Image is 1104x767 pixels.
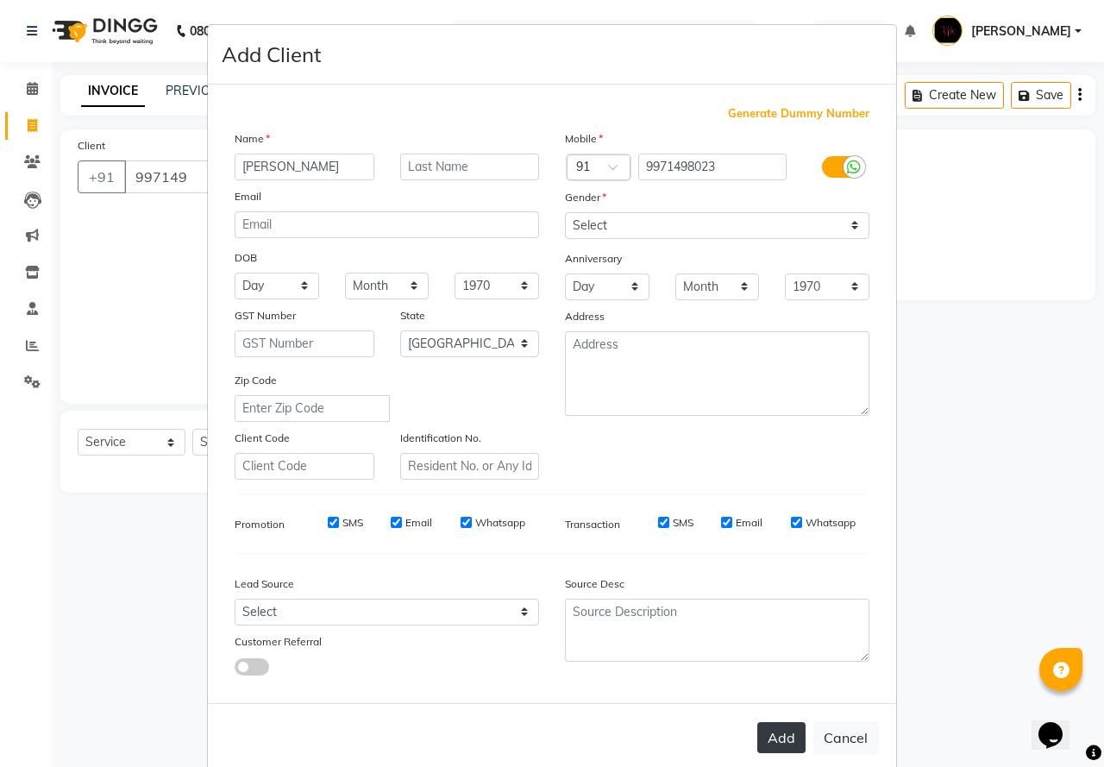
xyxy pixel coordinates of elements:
label: Gender [565,190,606,205]
label: Zip Code [235,373,277,388]
input: Last Name [400,154,540,180]
input: First Name [235,154,374,180]
label: Email [736,515,762,531]
label: DOB [235,250,257,266]
label: Client Code [235,431,290,446]
label: Email [405,515,432,531]
button: Cancel [812,721,879,754]
label: Mobile [565,131,603,147]
label: Source Desc [565,576,624,592]
label: Lead Source [235,576,294,592]
label: State [400,308,425,324]
input: Client Code [235,453,374,480]
label: SMS [673,515,693,531]
label: Anniversary [565,251,622,267]
label: Address [565,309,605,324]
label: Promotion [235,517,285,532]
label: GST Number [235,308,296,324]
input: GST Number [235,330,374,357]
input: Mobile [638,154,787,180]
h4: Add Client [222,39,321,70]
iframe: chat widget [1032,698,1087,750]
label: Name [235,131,270,147]
label: Transaction [565,517,620,532]
span: Generate Dummy Number [728,105,869,123]
label: Identification No. [400,431,481,446]
input: Enter Zip Code [235,395,390,422]
label: Email [235,189,261,204]
input: Email [235,211,539,238]
label: SMS [342,515,363,531]
label: Whatsapp [806,515,856,531]
button: Add [757,722,806,753]
label: Whatsapp [475,515,525,531]
label: Customer Referral [235,634,322,650]
input: Resident No. or Any Id [400,453,540,480]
